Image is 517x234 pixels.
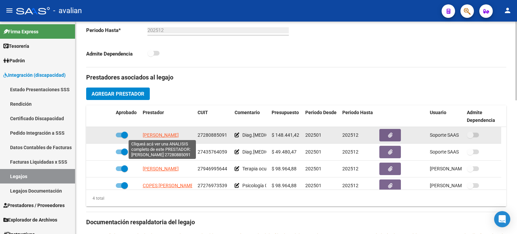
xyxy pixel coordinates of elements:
[430,166,483,171] span: [PERSON_NAME] [DATE]
[143,183,195,188] span: COPES [PERSON_NAME]
[272,166,297,171] span: $ 98.964,88
[430,149,476,155] span: Soporte SAAS [DATE]
[430,110,446,115] span: Usuario
[342,110,373,115] span: Periodo Hasta
[272,149,297,155] span: $ 49.480,47
[242,183,328,188] span: Psicología 006005 2 sesiones semanales
[242,166,348,171] span: Terapia ocupacional 006010 2 sesiones semanales
[116,110,137,115] span: Aprobado
[3,57,25,64] span: Padrón
[86,50,147,58] p: Admite Dependencia
[3,216,57,224] span: Explorador de Archivos
[272,132,299,138] span: $ 148.441,42
[342,183,358,188] span: 202512
[272,183,297,188] span: $ 98.964,88
[504,6,512,14] mat-icon: person
[464,105,501,128] datatable-header-cell: Admite Dependencia
[342,166,358,171] span: 202512
[3,42,29,50] span: Tesorería
[143,166,179,171] span: [PERSON_NAME]
[232,105,269,128] datatable-header-cell: Comentario
[342,132,358,138] span: 202512
[303,105,340,128] datatable-header-cell: Periodo Desde
[235,110,260,115] span: Comentario
[143,132,179,138] span: [PERSON_NAME]
[198,149,227,155] span: 27435764059
[86,218,506,227] h3: Documentación respaldatoria del legajo
[86,88,150,100] button: Agregar Prestador
[113,105,140,128] datatable-header-cell: Aprobado
[198,110,208,115] span: CUIT
[143,110,164,115] span: Prestador
[195,105,232,128] datatable-header-cell: CUIT
[3,28,38,35] span: Firma Express
[86,27,147,34] p: Periodo Hasta
[53,3,82,18] span: - avalian
[3,202,65,209] span: Prestadores / Proveedores
[340,105,377,128] datatable-header-cell: Periodo Hasta
[86,73,506,82] h3: Prestadores asociados al legajo
[5,6,13,14] mat-icon: menu
[467,110,495,123] span: Admite Dependencia
[86,195,104,202] div: 4 total
[305,110,337,115] span: Periodo Desde
[198,132,227,138] span: 27280885091
[305,132,321,138] span: 202501
[92,91,144,97] span: Agregar Prestador
[494,211,510,227] div: Open Intercom Messenger
[269,105,303,128] datatable-header-cell: Presupuesto
[143,149,193,155] span: [DATE][PERSON_NAME]
[140,105,195,128] datatable-header-cell: Prestador
[272,110,299,115] span: Presupuesto
[427,105,464,128] datatable-header-cell: Usuario
[3,71,66,79] span: Integración (discapacidad)
[198,166,227,171] span: 27946995644
[305,166,321,171] span: 202501
[305,149,321,155] span: 202501
[198,183,227,188] span: 27276973539
[430,132,476,138] span: Soporte SAAS [DATE]
[305,183,321,188] span: 202501
[430,183,483,188] span: [PERSON_NAME] [DATE]
[342,149,358,155] span: 202512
